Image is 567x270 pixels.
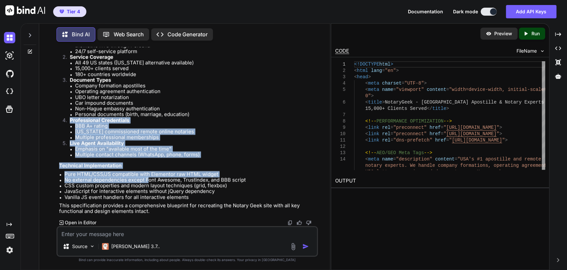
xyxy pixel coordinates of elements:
span: rel [382,131,390,136]
span: "dns-prefetch" [393,137,432,143]
span: = [440,131,443,136]
span: < [365,131,368,136]
span: --> [424,150,432,155]
span: < [365,137,368,143]
img: darkAi-studio [4,50,15,61]
p: Bind AI [72,31,90,37]
li: Personal documents (birth, marriage, education) [75,112,317,117]
strong: Professional Credentials [70,117,129,124]
p: Run [531,30,540,37]
img: Bind AI [5,5,45,15]
strong: Document Types [70,77,111,83]
span: ssy [505,169,513,174]
div: 6 [335,99,345,106]
li: 24/7 self-service platform [75,49,317,54]
span: < [365,156,368,162]
li: BBB A+ rating [75,123,317,129]
img: copy [287,220,293,225]
li: JavaScript for interactive elements without jQuery dependency [64,188,317,194]
p: Code Generator [167,31,208,37]
li: All 49 US states ([US_STATE] alternative available) [75,60,317,66]
span: [URL][DOMAIN_NAME] [452,137,502,143]
span: </ [426,106,432,111]
span: > [499,131,502,136]
span: title [368,100,382,105]
li: CSS custom properties and modern layout techniques (grid, flexbox) [64,183,317,188]
li: Company formation apostilles [75,83,317,89]
li: Non-Hague embassy authentication [75,106,317,112]
span: meta [368,81,379,86]
span: = [393,87,396,92]
span: "width=device-width, initial-scale=1. [449,87,552,92]
h2: OUTPUT [331,174,549,187]
h3: Technical Implementation [59,163,317,168]
span: content [435,156,454,162]
span: = [440,125,443,130]
button: Documentation [408,9,443,14]
div: 7 [335,112,345,118]
img: githubDark [4,68,15,79]
span: " [496,131,499,136]
p: Web Search [114,31,144,37]
div: 1 [335,61,345,68]
span: = [393,156,396,162]
span: > [505,137,507,143]
img: premium [59,10,64,14]
span: meta [368,87,379,92]
span: > [499,125,502,130]
span: FileName [517,48,537,54]
div: 2 [335,68,345,74]
li: No external dependencies except Font Awesome, TrustIndex, and BBB script [64,177,317,183]
img: Pick Models [89,243,95,249]
span: <!DOCTYPE [354,62,379,67]
span: = [446,87,449,92]
div: 4 [335,80,345,87]
span: > [446,106,449,111]
li: 180+ countries worldwide [75,72,317,77]
span: < [354,74,357,80]
strong: Service Coverage [70,54,113,60]
span: < [365,100,368,105]
p: This specification provides a comprehensive blueprint for recreating the Notary Geek site with al... [59,203,317,214]
span: = [390,125,393,130]
span: link [368,137,379,143]
li: Vanilla JS event handlers for all interactive elements [64,194,317,200]
span: "preconnect" [393,125,426,130]
div: 8 [335,118,345,125]
span: " [443,125,446,130]
img: icon [302,243,309,250]
span: html [357,68,368,73]
span: link [368,131,379,136]
span: NotaryGeek - [GEOGRAPHIC_DATA] Apostille & Notary Experts | All [385,100,560,105]
span: <!-- [365,119,376,124]
div: 12 [335,143,345,150]
p: Preview [494,30,512,37]
span: "description" [396,156,432,162]
li: Operating agreement authentication [75,89,317,94]
span: = [382,68,385,73]
span: href [429,125,441,130]
span: [URL][DOMAIN_NAME] [446,131,496,136]
span: href [435,137,446,143]
span: PERFORMANCE OPTIMIZATION [376,119,443,124]
button: premiumTier 4 [53,6,86,17]
span: Tier 4 [67,8,80,15]
span: > [390,62,393,67]
span: < [365,87,368,92]
span: 15,000+ Clients Served [365,106,426,111]
img: attachment [289,243,297,250]
img: like [297,220,302,225]
div: 5 [335,87,345,93]
span: lang [371,68,382,73]
li: Multiple contact channels (WhatsApp, phone, forms) [75,152,317,157]
li: Car impound documents [75,100,317,106]
span: html [379,62,390,67]
span: > [382,100,385,105]
div: 13 [335,150,345,156]
strong: Live Agent Availability [70,140,124,146]
span: " [443,131,446,136]
span: > [424,81,426,86]
span: > [396,68,399,73]
div: CODE [335,48,349,54]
